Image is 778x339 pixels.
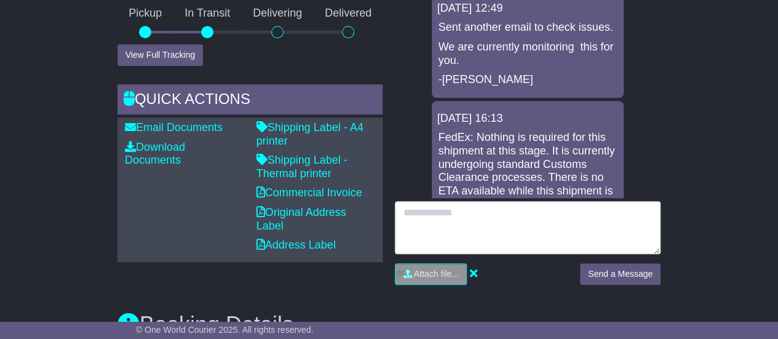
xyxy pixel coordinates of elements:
p: Delivered [314,7,383,20]
a: Download Documents [125,141,185,167]
span: © One World Courier 2025. All rights reserved. [136,325,314,335]
div: [DATE] 16:13 [437,112,619,126]
button: Send a Message [580,263,661,285]
p: We are currently monitoring this for you. [438,41,617,67]
a: Original Address Label [256,206,346,232]
a: Commercial Invoice [256,186,362,199]
div: [DATE] 12:49 [437,2,619,15]
p: Pickup [117,7,173,20]
p: FedEx: Nothing is required for this shipment at this stage. It is currently undergoing standard C... [438,131,617,237]
p: -[PERSON_NAME] [438,73,617,87]
a: Address Label [256,239,336,251]
a: Shipping Label - A4 printer [256,121,363,147]
a: Shipping Label - Thermal printer [256,154,347,180]
div: Quick Actions [117,84,383,118]
button: View Full Tracking [117,44,203,66]
p: Delivering [242,7,314,20]
p: In Transit [173,7,242,20]
a: Email Documents [125,121,223,134]
p: Sent another email to check issues. [438,21,617,34]
h3: Booking Details [117,313,661,337]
